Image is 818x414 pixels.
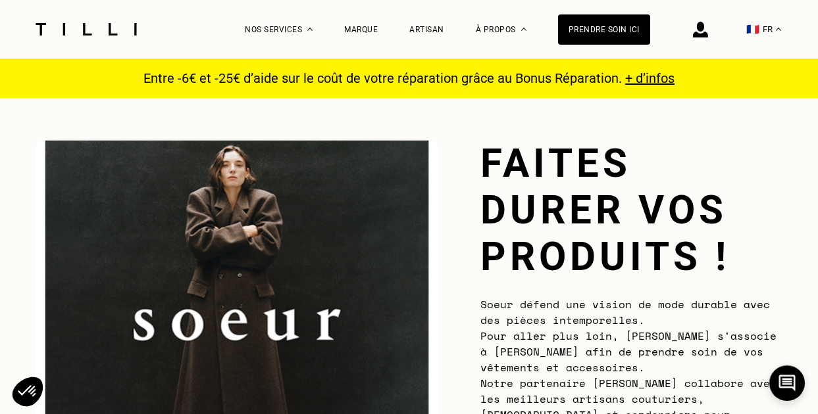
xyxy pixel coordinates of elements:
a: Marque [344,25,378,34]
h1: Faites durer vos produits ! [480,140,783,280]
a: Prendre soin ici [558,14,650,45]
span: 🇫🇷 [746,23,759,35]
img: Menu déroulant [307,28,313,31]
img: Logo du service de couturière Tilli [31,23,141,35]
a: Artisan [409,25,444,34]
img: icône connexion [693,22,708,37]
img: Menu déroulant à propos [521,28,526,31]
img: menu déroulant [776,28,781,31]
p: Entre -6€ et -25€ d’aide sur le coût de votre réparation grâce au Bonus Réparation. [136,70,682,86]
a: + d’infos [625,70,675,86]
